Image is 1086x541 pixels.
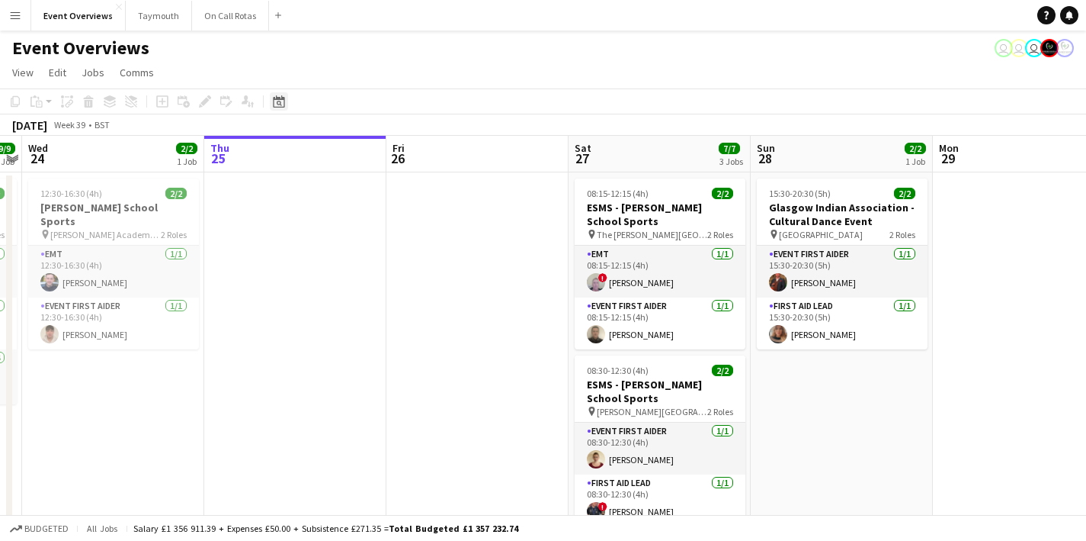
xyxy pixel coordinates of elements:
app-user-avatar: Operations Team [995,39,1013,57]
app-card-role: EMT1/112:30-16:30 (4h)[PERSON_NAME] [28,246,199,298]
a: Edit [43,63,72,82]
h3: ESMS - [PERSON_NAME] School Sports [575,378,745,405]
div: BST [95,119,110,130]
span: [PERSON_NAME] Academy Playing Fields [50,229,161,240]
div: [DATE] [12,118,47,133]
span: 08:30-12:30 (4h) [587,365,649,376]
span: 2/2 [712,365,733,376]
span: [PERSON_NAME][GEOGRAPHIC_DATA] [597,406,707,417]
span: Thu [210,141,229,155]
app-card-role: Event First Aider1/108:30-12:30 (4h)[PERSON_NAME] [575,423,745,475]
app-card-role: Event First Aider1/112:30-16:30 (4h)[PERSON_NAME] [28,298,199,349]
div: 3 Jobs [719,156,743,167]
app-user-avatar: Operations Manager [1056,39,1074,57]
app-user-avatar: Clinical Team [1040,39,1059,57]
span: Edit [49,66,66,79]
span: 2 Roles [707,229,733,240]
span: Budgeted [24,523,69,534]
app-user-avatar: Operations Team [1010,39,1028,57]
span: [GEOGRAPHIC_DATA] [779,229,863,240]
span: All jobs [84,523,120,534]
span: View [12,66,34,79]
span: Total Budgeted £1 357 232.74 [389,523,518,534]
span: ! [598,273,607,282]
span: Week 39 [50,119,88,130]
app-card-role: First Aid Lead1/115:30-20:30 (5h)[PERSON_NAME] [757,298,927,349]
a: Comms [114,63,160,82]
span: 2/2 [712,188,733,199]
h3: [PERSON_NAME] School Sports [28,201,199,228]
button: Event Overviews [31,1,126,31]
span: 24 [26,150,48,167]
span: The [PERSON_NAME][GEOGRAPHIC_DATA] [597,229,707,240]
span: 7/7 [719,143,740,154]
span: 28 [754,150,775,167]
h1: Event Overviews [12,37,149,60]
div: 1 Job [177,156,197,167]
h3: ESMS - [PERSON_NAME] School Sports [575,201,745,228]
a: View [6,63,40,82]
span: Jobs [82,66,104,79]
button: Taymouth [126,1,192,31]
app-card-role: First Aid Lead1/108:30-12:30 (4h)![PERSON_NAME] [575,475,745,527]
span: Fri [392,141,405,155]
app-user-avatar: Operations Team [1025,39,1043,57]
span: 2/2 [165,188,187,199]
span: Sat [575,141,591,155]
span: 15:30-20:30 (5h) [769,188,831,199]
button: On Call Rotas [192,1,269,31]
app-job-card: 08:15-12:15 (4h)2/2ESMS - [PERSON_NAME] School Sports The [PERSON_NAME][GEOGRAPHIC_DATA]2 RolesEM... [575,179,745,349]
app-card-role: Event First Aider1/115:30-20:30 (5h)[PERSON_NAME] [757,246,927,298]
span: 2/2 [894,188,915,199]
app-job-card: 12:30-16:30 (4h)2/2[PERSON_NAME] School Sports [PERSON_NAME] Academy Playing Fields2 RolesEMT1/11... [28,179,199,349]
div: 1 Job [905,156,925,167]
span: Wed [28,141,48,155]
span: Sun [757,141,775,155]
span: ! [598,502,607,511]
span: 26 [390,150,405,167]
a: Jobs [75,63,111,82]
span: 2/2 [905,143,926,154]
span: 2 Roles [889,229,915,240]
span: 27 [572,150,591,167]
span: 08:15-12:15 (4h) [587,188,649,199]
button: Budgeted [8,520,71,537]
span: 25 [208,150,229,167]
h3: Glasgow Indian Association - Cultural Dance Event [757,201,927,228]
span: Comms [120,66,154,79]
span: 29 [937,150,959,167]
div: Salary £1 356 911.39 + Expenses £50.00 + Subsistence £271.35 = [133,523,518,534]
span: Mon [939,141,959,155]
span: 2 Roles [161,229,187,240]
app-card-role: EMT1/108:15-12:15 (4h)![PERSON_NAME] [575,246,745,298]
app-job-card: 08:30-12:30 (4h)2/2ESMS - [PERSON_NAME] School Sports [PERSON_NAME][GEOGRAPHIC_DATA]2 RolesEvent ... [575,356,745,527]
app-job-card: 15:30-20:30 (5h)2/2Glasgow Indian Association - Cultural Dance Event [GEOGRAPHIC_DATA]2 RolesEven... [757,179,927,349]
span: 12:30-16:30 (4h) [40,188,102,199]
span: 2/2 [176,143,197,154]
app-card-role: Event First Aider1/108:15-12:15 (4h)[PERSON_NAME] [575,298,745,349]
span: 2 Roles [707,406,733,417]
